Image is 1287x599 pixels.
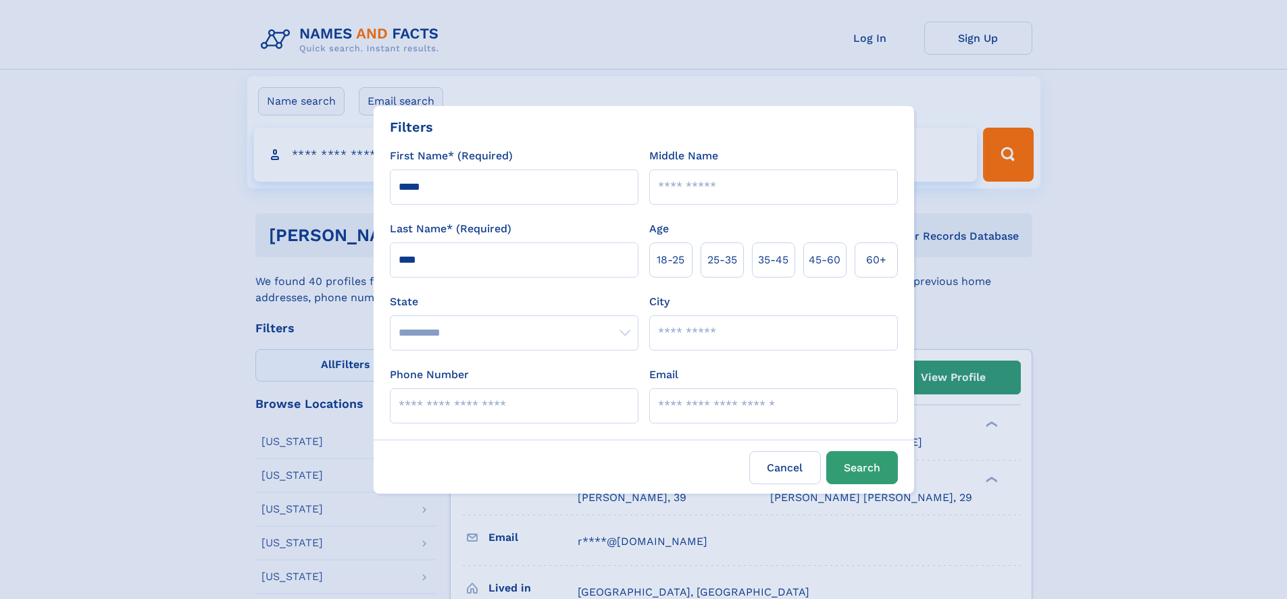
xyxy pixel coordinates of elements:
[866,252,886,268] span: 60+
[809,252,840,268] span: 45‑60
[649,367,678,383] label: Email
[649,148,718,164] label: Middle Name
[707,252,737,268] span: 25‑35
[749,451,821,484] label: Cancel
[390,148,513,164] label: First Name* (Required)
[649,221,669,237] label: Age
[657,252,684,268] span: 18‑25
[390,367,469,383] label: Phone Number
[649,294,670,310] label: City
[390,221,511,237] label: Last Name* (Required)
[390,294,638,310] label: State
[390,117,433,137] div: Filters
[758,252,788,268] span: 35‑45
[826,451,898,484] button: Search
